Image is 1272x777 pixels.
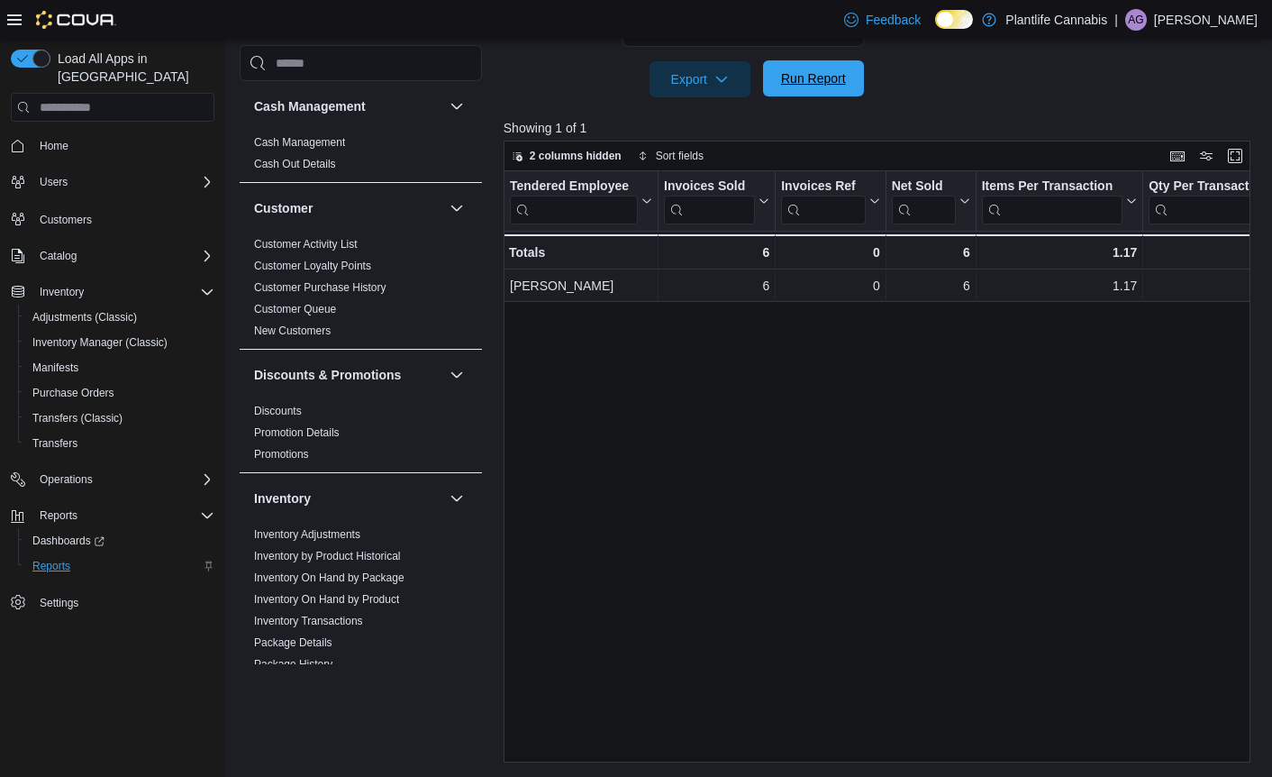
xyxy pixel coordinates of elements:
span: Adjustments (Classic) [25,306,214,328]
button: Discounts & Promotions [446,364,468,386]
a: Dashboards [25,530,112,552]
h3: Customer [254,199,313,217]
div: 6 [891,242,969,263]
span: Customers [32,207,214,230]
a: Promotions [254,448,309,461]
button: Run Report [763,60,864,96]
button: Users [4,169,222,195]
span: 2 columns hidden [530,149,622,163]
span: Cash Out Details [254,157,336,171]
button: Inventory Manager (Classic) [18,330,222,355]
span: Settings [32,591,214,614]
span: Transfers (Classic) [32,411,123,425]
button: Transfers (Classic) [18,406,222,431]
div: Totals [509,242,652,263]
a: Home [32,135,76,157]
button: Catalog [32,245,84,267]
span: Dashboards [25,530,214,552]
span: Manifests [32,361,78,375]
span: Inventory On Hand by Product [254,592,399,607]
a: Manifests [25,357,86,379]
a: Inventory On Hand by Product [254,593,399,606]
span: Customer Activity List [254,237,358,251]
span: Discounts [254,404,302,418]
a: Dashboards [18,528,222,553]
div: 6 [664,275,769,297]
span: Feedback [866,11,921,29]
div: 6 [664,242,769,263]
button: Settings [4,590,222,616]
span: Cash Management [254,135,345,150]
p: Showing 1 of 1 [504,119,1258,137]
button: Customer [254,199,442,217]
div: Inventory [240,524,482,769]
p: | [1114,9,1118,31]
div: Cash Management [240,132,482,182]
div: 0 [781,242,879,263]
div: Discounts & Promotions [240,400,482,472]
span: Customer Loyalty Points [254,259,371,273]
span: New Customers [254,324,331,338]
span: Package History [254,657,332,672]
button: Cash Management [446,96,468,117]
div: Invoices Sold [664,178,755,224]
a: Purchase Orders [25,382,122,404]
a: Reports [25,555,77,577]
span: Home [40,139,68,153]
button: Export [650,61,750,97]
button: Inventory [32,281,91,303]
a: Customer Activity List [254,238,358,251]
button: Inventory [254,489,442,507]
button: Operations [32,469,100,490]
a: Inventory Manager (Classic) [25,332,175,353]
div: Invoices Sold [664,178,755,196]
button: Adjustments (Classic) [18,305,222,330]
button: Purchase Orders [18,380,222,406]
button: Reports [32,505,85,526]
button: Enter fullscreen [1224,145,1246,167]
button: Catalog [4,243,222,269]
span: Inventory Adjustments [254,527,360,542]
a: Customers [32,209,99,231]
button: Customer [446,197,468,219]
span: Settings [40,596,78,610]
button: Home [4,133,222,159]
span: Adjustments (Classic) [32,310,137,325]
div: 1.17 [982,275,1138,297]
button: Users [32,171,75,193]
span: Users [32,171,214,193]
span: Promotion Details [254,425,340,440]
a: Inventory by Product Historical [254,550,401,562]
span: Dark Mode [935,29,936,30]
span: Reports [25,555,214,577]
span: Load All Apps in [GEOGRAPHIC_DATA] [50,50,214,86]
div: Tendered Employee [510,178,638,196]
div: 0 [781,275,879,297]
button: Cash Management [254,97,442,115]
a: Cash Out Details [254,158,336,170]
button: Manifests [18,355,222,380]
div: 6 [892,275,970,297]
span: Package Details [254,635,332,650]
a: Transfers [25,433,85,454]
span: Reports [32,505,214,526]
a: Adjustments (Classic) [25,306,144,328]
span: Export [660,61,740,97]
span: Customers [40,213,92,227]
input: Dark Mode [935,10,973,29]
div: Net Sold [891,178,955,224]
span: Reports [40,508,77,523]
span: Inventory Manager (Classic) [25,332,214,353]
p: [PERSON_NAME] [1154,9,1258,31]
span: Promotions [254,447,309,462]
span: AG [1128,9,1143,31]
div: Items Per Transaction [981,178,1122,196]
h3: Inventory [254,489,311,507]
button: Inventory [4,279,222,305]
button: Tendered Employee [510,178,652,224]
a: Feedback [837,2,928,38]
button: Items Per Transaction [981,178,1137,224]
button: Keyboard shortcuts [1167,145,1188,167]
a: Package History [254,658,332,671]
a: Cash Management [254,136,345,149]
